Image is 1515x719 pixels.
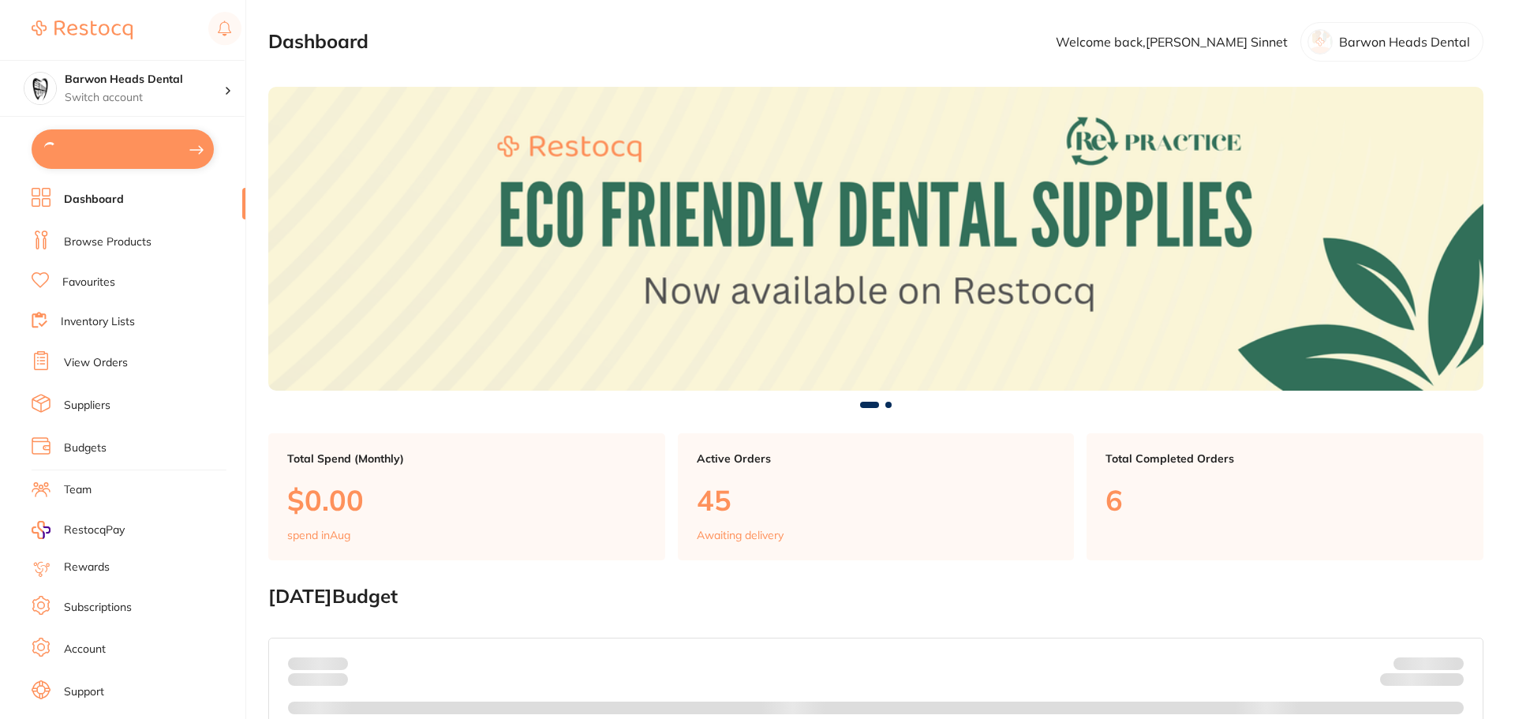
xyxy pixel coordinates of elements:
p: $0.00 [287,484,646,516]
p: month [288,670,348,689]
a: Support [64,684,104,700]
a: View Orders [64,355,128,371]
a: Account [64,642,106,657]
img: Dashboard [268,87,1483,391]
a: Rewards [64,560,110,575]
p: Awaiting delivery [697,529,784,541]
h2: Dashboard [268,31,368,53]
p: spend in Aug [287,529,350,541]
img: Barwon Heads Dental [24,73,56,104]
a: Browse Products [64,234,151,250]
img: RestocqPay [32,521,50,539]
a: Budgets [64,440,107,456]
h2: [DATE] Budget [268,586,1483,608]
a: Total Spend (Monthly)$0.00spend inAug [268,433,665,561]
p: Welcome back, [PERSON_NAME] Sinnet [1056,35,1288,49]
strong: $NaN [1433,657,1464,671]
a: Inventory Lists [61,314,135,330]
p: 6 [1105,484,1464,516]
a: Total Completed Orders6 [1087,433,1483,561]
h4: Barwon Heads Dental [65,72,224,88]
a: Subscriptions [64,600,132,616]
p: Total Completed Orders [1105,452,1464,465]
strong: $0.00 [1436,676,1464,690]
strong: $0.00 [320,657,348,671]
a: Restocq Logo [32,12,133,48]
p: Remaining: [1380,670,1464,689]
a: Active Orders45Awaiting delivery [678,433,1075,561]
a: Team [64,482,92,498]
img: Restocq Logo [32,21,133,39]
a: Suppliers [64,398,110,414]
a: RestocqPay [32,521,125,539]
span: RestocqPay [64,522,125,538]
p: Spent: [288,657,348,670]
p: Total Spend (Monthly) [287,452,646,465]
p: Budget: [1393,657,1464,670]
p: Active Orders [697,452,1056,465]
a: Dashboard [64,192,124,208]
p: Switch account [65,90,224,106]
p: Barwon Heads Dental [1339,35,1470,49]
a: Favourites [62,275,115,290]
p: 45 [697,484,1056,516]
